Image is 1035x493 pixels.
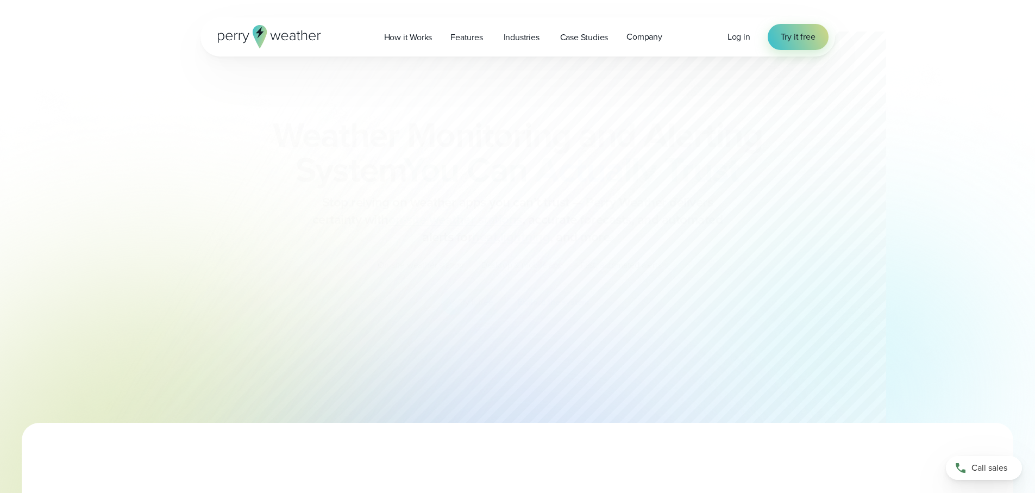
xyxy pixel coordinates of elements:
span: Company [626,30,662,43]
a: How it Works [375,26,442,48]
span: Case Studies [560,31,609,44]
a: Case Studies [551,26,618,48]
span: Try it free [781,30,816,43]
span: Call sales [971,461,1007,475]
span: Industries [504,31,540,44]
a: Call sales [946,456,1022,480]
span: Features [450,31,482,44]
span: How it Works [384,31,432,44]
a: Log in [727,30,750,43]
a: Try it free [768,24,829,50]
